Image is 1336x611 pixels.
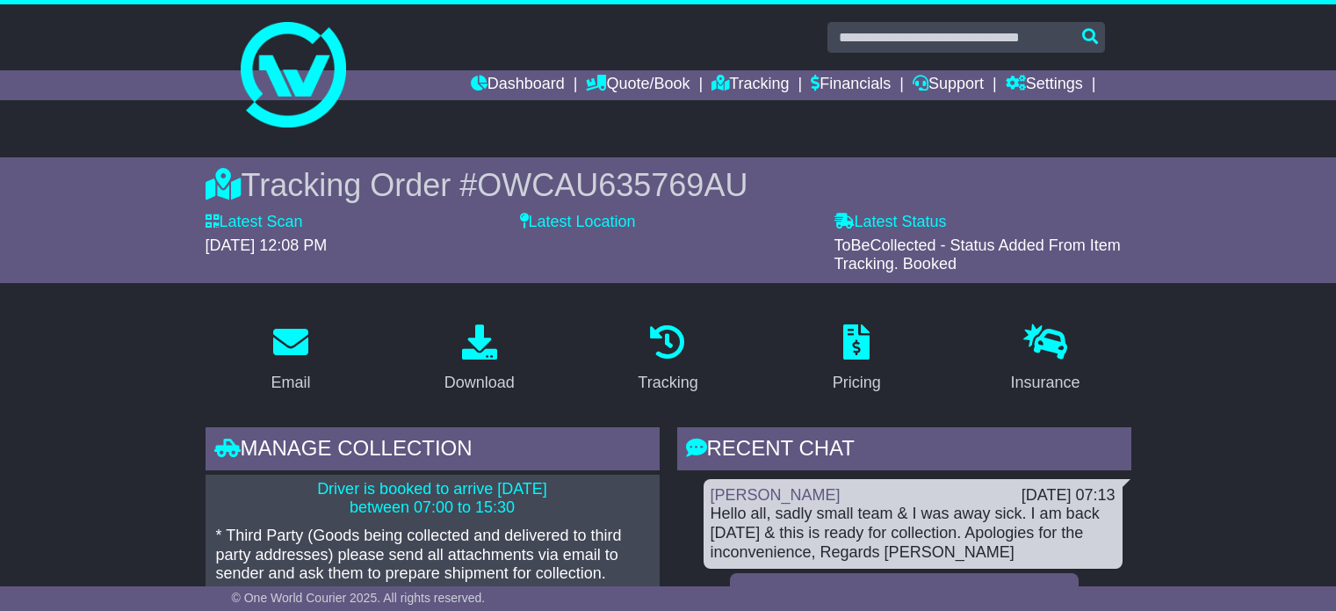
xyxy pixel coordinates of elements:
[638,371,697,395] div: Tracking
[811,70,891,100] a: Financials
[834,236,1121,273] span: ToBeCollected - Status Added From Item Tracking. Booked
[586,70,690,100] a: Quote/Book
[232,591,486,605] span: © One World Courier 2025. All rights reserved.
[216,480,649,518] p: Driver is booked to arrive [DATE] between 07:00 to 15:30
[477,167,747,203] span: OWCAU635769AU
[259,318,321,401] a: Email
[206,236,328,254] span: [DATE] 12:08 PM
[444,371,515,395] div: Download
[206,427,660,475] div: Manage collection
[834,213,947,232] label: Latest Status
[1022,486,1116,506] div: [DATE] 07:13
[520,213,636,232] label: Latest Location
[626,318,709,401] a: Tracking
[821,318,892,401] a: Pricing
[913,70,984,100] a: Support
[216,527,649,584] p: * Third Party (Goods being collected and delivered to third party addresses) please send all atta...
[471,70,565,100] a: Dashboard
[271,371,310,395] div: Email
[1011,371,1080,395] div: Insurance
[711,70,789,100] a: Tracking
[206,166,1131,204] div: Tracking Order #
[206,213,303,232] label: Latest Scan
[1000,318,1092,401] a: Insurance
[1006,70,1083,100] a: Settings
[677,427,1131,475] div: RECENT CHAT
[711,486,841,504] a: [PERSON_NAME]
[433,318,526,401] a: Download
[833,371,881,395] div: Pricing
[711,505,1116,562] div: Hello all, sadly small team & I was away sick. I am back [DATE] & this is ready for collection. A...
